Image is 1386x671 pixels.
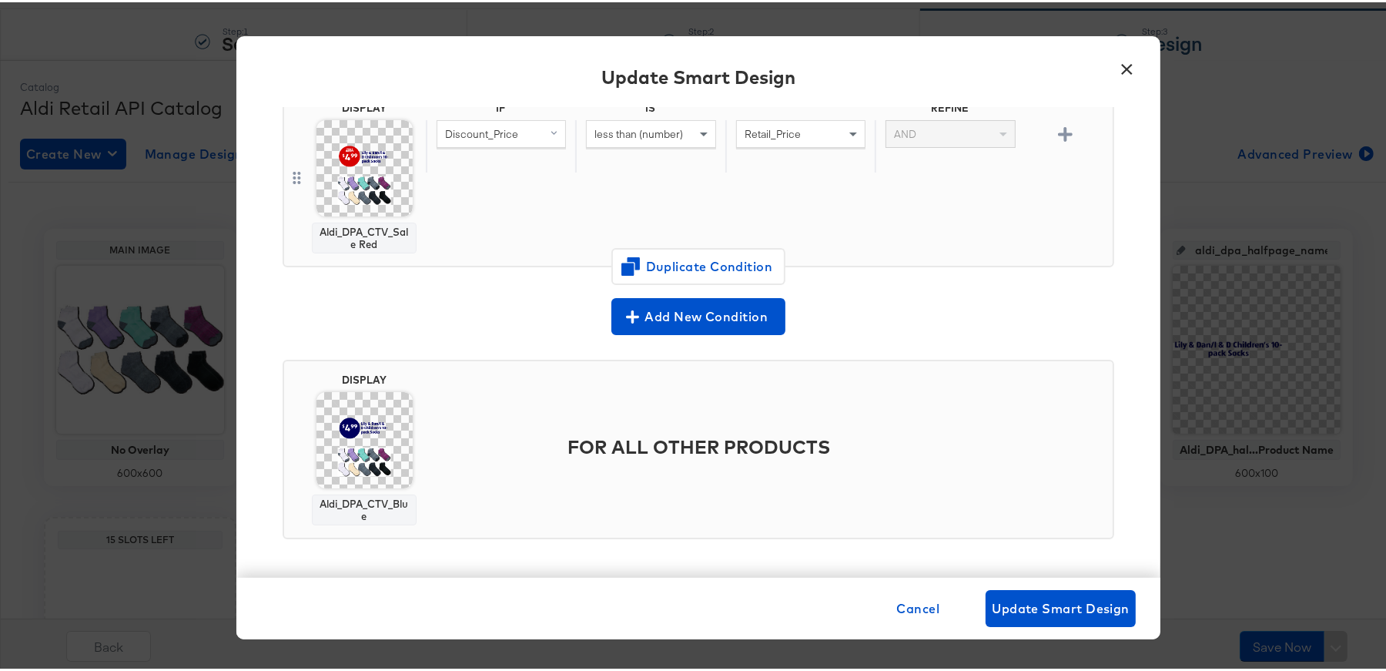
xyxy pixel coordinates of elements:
[319,223,410,248] div: Aldi_DPA_CTV_Sale Red
[891,588,946,625] button: Cancel
[426,408,1106,481] div: FOR ALL OTHER PRODUCTS
[875,99,1024,118] div: REFINE
[992,596,1130,617] span: Update Smart Design
[986,588,1136,625] button: Update Smart Design
[319,495,410,520] div: Aldi_DPA_CTV_Blue
[1113,49,1141,77] button: ×
[316,390,413,486] img: Q3k1HE1IZN9sJyXLoShV2w.png
[897,596,940,617] span: Cancel
[316,118,413,214] img: gIppX59keOmNuwjePZTKZw.png
[445,125,518,139] span: Discount_Price
[745,125,801,139] span: Retail_Price
[575,99,725,118] div: IS
[618,304,779,325] span: Add New Condition
[342,371,387,384] div: DISPLAY
[601,62,795,88] div: Update Smart Design
[594,125,683,139] span: less than (number)
[894,125,916,139] span: AND
[624,253,773,275] span: Duplicate Condition
[611,296,785,333] button: Add New Condition
[426,99,575,118] div: IF
[611,246,785,283] button: Duplicate Condition
[342,99,387,112] div: DISPLAY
